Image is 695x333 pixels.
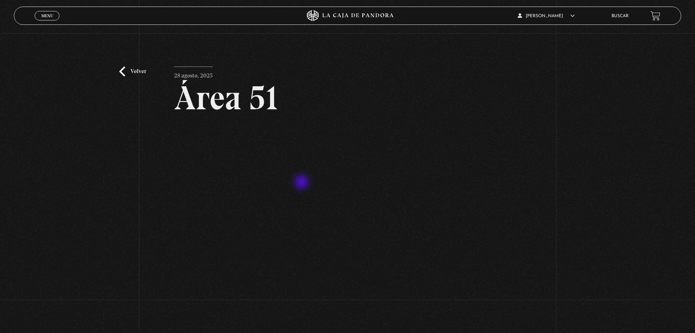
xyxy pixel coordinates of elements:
a: Buscar [611,14,629,18]
span: Menu [41,14,53,18]
span: Cerrar [39,20,56,25]
h2: Área 51 [174,81,521,115]
iframe: Dailymotion video player – PROGRAMA - AREA 51 - 14 DE AGOSTO [174,126,521,321]
p: 28 agosto, 2025 [174,67,213,81]
span: [PERSON_NAME] [518,14,575,18]
a: Volver [119,67,146,76]
a: View your shopping cart [650,11,660,21]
